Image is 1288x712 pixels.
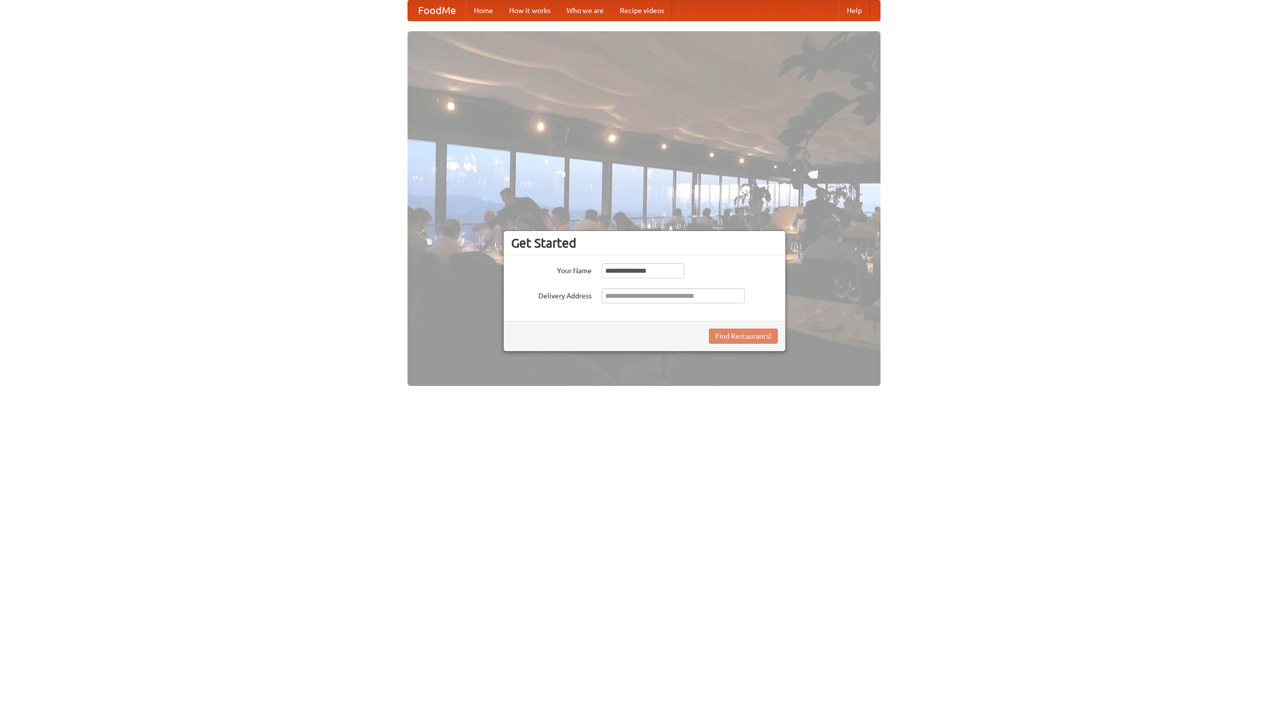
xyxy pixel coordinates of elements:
a: Who we are [558,1,612,21]
h3: Get Started [511,235,778,251]
button: Find Restaurants! [709,329,778,344]
a: FoodMe [408,1,466,21]
label: Delivery Address [511,288,592,301]
a: Home [466,1,501,21]
a: Recipe videos [612,1,672,21]
a: Help [839,1,870,21]
a: How it works [501,1,558,21]
label: Your Name [511,263,592,276]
